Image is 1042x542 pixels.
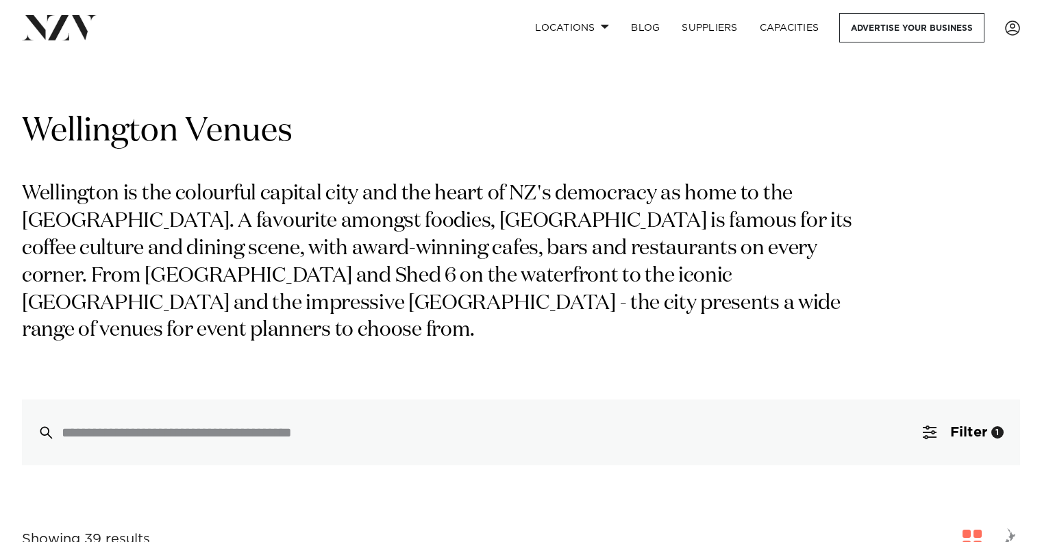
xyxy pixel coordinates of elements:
a: Capacities [749,13,830,42]
a: BLOG [620,13,671,42]
a: SUPPLIERS [671,13,748,42]
div: 1 [991,426,1004,439]
span: Filter [950,426,987,439]
button: Filter1 [906,399,1020,465]
p: Wellington is the colourful capital city and the heart of NZ's democracy as home to the [GEOGRAPH... [22,181,869,345]
a: Advertise your business [839,13,984,42]
img: nzv-logo.png [22,15,97,40]
h1: Wellington Venues [22,110,1020,153]
a: Locations [524,13,620,42]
